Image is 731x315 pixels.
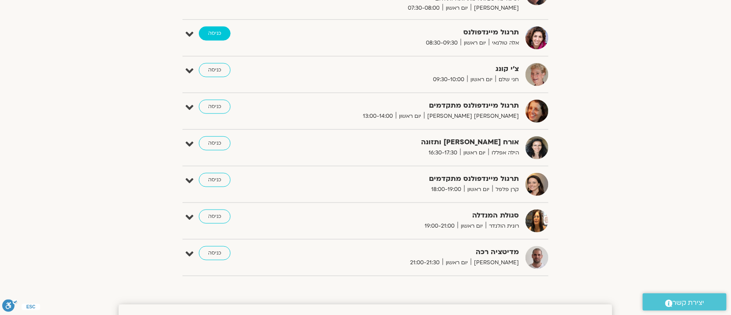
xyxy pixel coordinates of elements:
[461,38,489,48] span: יום ראשון
[458,221,486,231] span: יום ראשון
[443,4,471,13] span: יום ראשון
[396,112,424,121] span: יום ראשון
[428,185,464,194] span: 18:00-19:00
[424,112,519,121] span: [PERSON_NAME] [PERSON_NAME]
[423,38,461,48] span: 08:30-09:30
[486,221,519,231] span: רונית הולנדר
[199,100,231,114] a: כניסה
[199,246,231,260] a: כניסה
[471,258,519,267] span: [PERSON_NAME]
[199,26,231,41] a: כניסה
[199,173,231,187] a: כניסה
[199,210,231,224] a: כניסה
[492,185,519,194] span: קרן פלפל
[489,148,519,157] span: הילה אפללו
[303,26,519,38] strong: תרגול מיינדפולנס
[471,4,519,13] span: [PERSON_NAME]
[303,173,519,185] strong: תרגול מיינדפולנס מתקדמים
[443,258,471,267] span: יום ראשון
[303,100,519,112] strong: תרגול מיינדפולנס מתקדמים
[425,148,460,157] span: 16:30-17:30
[421,221,458,231] span: 19:00-21:00
[199,63,231,77] a: כניסה
[360,112,396,121] span: 13:00-14:00
[467,75,496,84] span: יום ראשון
[489,38,519,48] span: אלה טולנאי
[643,293,727,311] a: יצירת קשר
[199,136,231,150] a: כניסה
[673,297,705,309] span: יצירת קשר
[430,75,467,84] span: 09:30-10:00
[464,185,492,194] span: יום ראשון
[303,136,519,148] strong: אורח [PERSON_NAME] ותזונה
[460,148,489,157] span: יום ראשון
[303,210,519,221] strong: סגולת המנדלה
[303,246,519,258] strong: מדיטציה רכה
[407,258,443,267] span: 21:00-21:30
[405,4,443,13] span: 07:30-08:00
[496,75,519,84] span: חני שלם
[303,63,519,75] strong: צ'י קונג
